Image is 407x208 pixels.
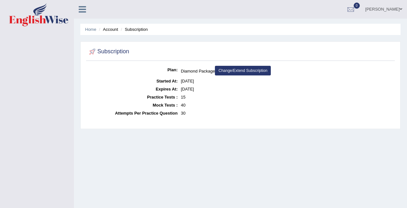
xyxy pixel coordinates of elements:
[181,101,393,109] dd: 40
[88,47,129,56] h2: Subscription
[88,109,178,117] dt: Attempts Per Practice Question
[88,66,178,74] dt: Plan:
[88,77,178,85] dt: Started At:
[354,3,360,9] span: 0
[181,77,393,85] dd: [DATE]
[215,66,271,75] a: Change/Extend Subscription
[181,93,393,101] dd: 15
[181,85,393,93] dd: [DATE]
[119,26,148,32] li: Subscription
[97,26,118,32] li: Account
[85,27,96,32] a: Home
[88,101,178,109] dt: Mock Tests :
[181,66,393,77] dd: Diamond Package
[88,85,178,93] dt: Expires At:
[181,109,393,117] dd: 30
[88,93,178,101] dt: Practice Tests :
